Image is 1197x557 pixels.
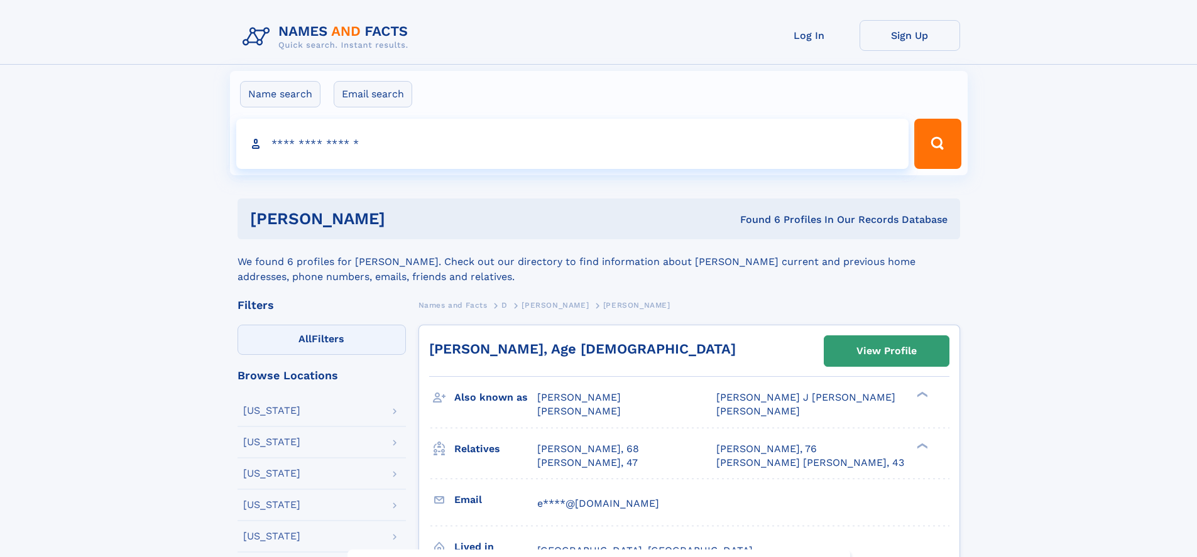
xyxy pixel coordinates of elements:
[334,81,412,107] label: Email search
[716,391,895,403] span: [PERSON_NAME] J [PERSON_NAME]
[454,489,537,511] h3: Email
[240,81,320,107] label: Name search
[454,438,537,460] h3: Relatives
[537,405,621,417] span: [PERSON_NAME]
[236,119,909,169] input: search input
[250,211,563,227] h1: [PERSON_NAME]
[759,20,860,51] a: Log In
[860,20,960,51] a: Sign Up
[603,301,670,310] span: [PERSON_NAME]
[716,405,800,417] span: [PERSON_NAME]
[537,456,638,470] a: [PERSON_NAME], 47
[429,341,736,357] a: [PERSON_NAME], Age [DEMOGRAPHIC_DATA]
[501,301,508,310] span: D
[501,297,508,313] a: D
[243,406,300,416] div: [US_STATE]
[238,300,406,311] div: Filters
[238,370,406,381] div: Browse Locations
[454,387,537,408] h3: Also known as
[562,213,948,227] div: Found 6 Profiles In Our Records Database
[716,456,904,470] a: [PERSON_NAME] [PERSON_NAME], 43
[716,442,817,456] a: [PERSON_NAME], 76
[914,441,929,450] div: ❯
[522,301,589,310] span: [PERSON_NAME]
[522,297,589,313] a: [PERSON_NAME]
[238,239,960,284] div: We found 6 profiles for [PERSON_NAME]. Check out our directory to find information about [PERSON_...
[243,468,300,479] div: [US_STATE]
[537,544,753,556] span: [GEOGRAPHIC_DATA], [GEOGRAPHIC_DATA]
[243,531,300,541] div: [US_STATE]
[824,336,949,366] a: View Profile
[537,442,639,456] a: [PERSON_NAME], 68
[418,297,488,313] a: Names and Facts
[537,391,621,403] span: [PERSON_NAME]
[298,333,312,345] span: All
[856,337,917,365] div: View Profile
[914,119,961,169] button: Search Button
[243,500,300,510] div: [US_STATE]
[243,437,300,447] div: [US_STATE]
[238,325,406,355] label: Filters
[914,391,929,399] div: ❯
[238,20,418,54] img: Logo Names and Facts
